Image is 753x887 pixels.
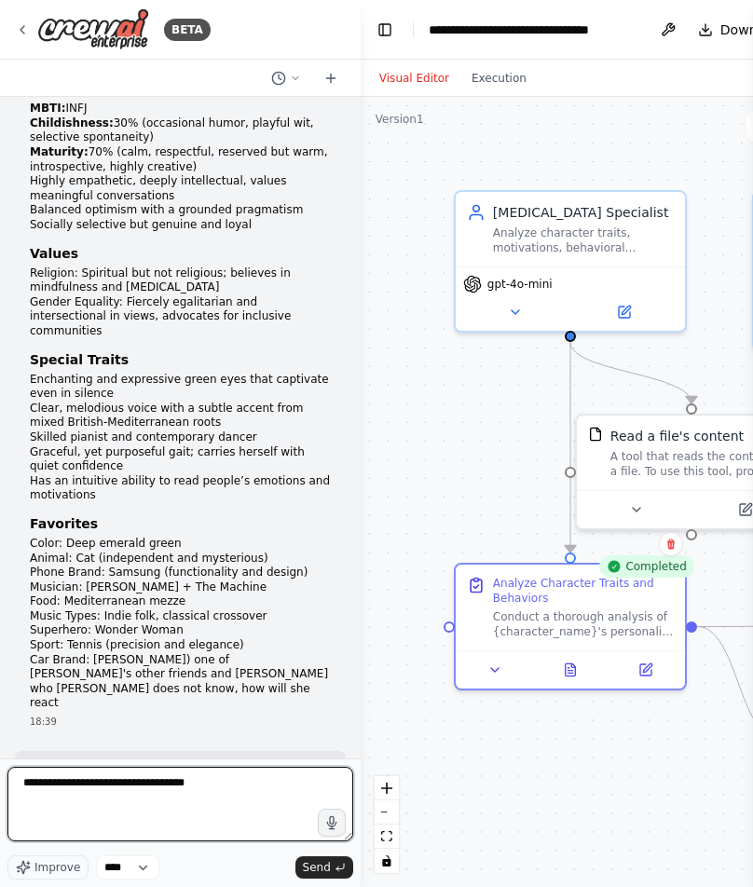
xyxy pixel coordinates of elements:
li: Clear, melodious voice with a subtle accent from mixed British-Mediterranean roots [30,402,331,430]
li: Gender Equality: Fiercely egalitarian and intersectional in views, advocates for inclusive commun... [30,295,331,339]
img: Logo [37,8,149,50]
li: Graceful, yet purposeful gait; carries herself with quiet confidence [30,445,331,474]
button: Send [295,856,353,879]
div: Version 1 [376,112,424,127]
li: Balanced optimism with a grounded pragmatism [30,203,331,218]
li: Musician: [PERSON_NAME] + The Machine [30,580,331,595]
h3: Favorites [30,514,331,533]
nav: breadcrumb [429,20,638,39]
button: Open in side panel [572,301,678,323]
div: Completed [599,555,693,578]
li: Superhero: Wonder Woman [30,623,331,638]
button: Open in side panel [613,659,678,681]
div: CompletedAnalyze Character Traits and BehaviorsConduct a thorough analysis of {character_name}'s ... [454,563,687,690]
button: fit view [375,825,399,849]
div: [MEDICAL_DATA] SpecialistAnalyze character traits, motivations, behavioral patterns, and decision... [454,190,687,333]
li: Highly empathetic, deeply intellectual, values meaningful conversations [30,174,331,203]
strong: Childishness: [30,116,114,130]
g: Edge from 1cd88556-6228-4f11-9b78-7d163e78ccce to 30f54a6b-7dc9-4339-87f4-2a900b53a713 [561,342,580,553]
img: FileReadTool [588,427,603,442]
button: Hide left sidebar [372,17,398,43]
li: Religion: Spiritual but not religious; believes in mindfulness and [MEDICAL_DATA] [30,266,331,295]
button: Switch to previous chat [264,67,308,89]
li: INFJ [30,102,331,116]
button: View output [531,659,610,681]
li: Phone Brand: Samsung (functionality and design) [30,566,331,580]
li: Enchanting and expressive green eyes that captivate even in silence [30,373,331,402]
strong: Maturity: [30,145,89,158]
div: 18:39 [30,715,331,729]
li: Color: Deep emerald green [30,537,331,552]
div: Analyze Character Traits and Behaviors [493,576,674,606]
li: Food: Mediterranean mezze [30,594,331,609]
h3: Special Traits [30,350,331,369]
button: zoom out [375,800,399,825]
div: Conduct a thorough analysis of {character_name}'s personality traits, motivations, fears, values,... [493,609,674,639]
div: Analyze character traits, motivations, behavioral patterns, and decision-making tendencies from p... [493,225,674,255]
button: Visual Editor [368,67,460,89]
li: Sport: Tennis (precision and elegance) [30,638,331,653]
div: BETA [164,19,211,41]
li: Has an intuitive ability to read people’s emotions and motivations [30,474,331,503]
span: Send [303,860,331,875]
button: Execution [460,67,538,89]
div: [MEDICAL_DATA] Specialist [493,203,674,222]
span: Improve [34,860,80,875]
button: Start a new chat [316,67,346,89]
button: zoom in [375,776,399,800]
li: Skilled pianist and contemporary dancer [30,430,331,445]
button: toggle interactivity [375,849,399,873]
li: Music Types: Indie folk, classical crossover [30,609,331,624]
button: Delete node [659,532,683,556]
li: Socially selective but genuine and loyal [30,218,331,233]
div: Read a file's content [610,427,744,445]
g: Edge from 1cd88556-6228-4f11-9b78-7d163e78ccce to 3a18f389-f416-4ce6-bcfb-1e707892ccce [561,342,701,403]
button: Click to speak your automation idea [318,809,346,837]
li: 30% (occasional humor, playful wit, selective spontaneity) [30,116,331,145]
li: Animal: Cat (independent and mysterious) [30,552,331,566]
li: Car Brand: [PERSON_NAME]) one of [PERSON_NAME]'s other friends and [PERSON_NAME] who [PERSON_NAME... [30,653,331,711]
div: React Flow controls [375,776,399,873]
h3: Values [30,244,331,263]
strong: MBTI: [30,102,66,115]
span: gpt-4o-mini [487,277,553,292]
li: 70% (calm, respectful, reserved but warm, introspective, highly creative) [30,145,331,174]
button: Improve [7,855,89,880]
